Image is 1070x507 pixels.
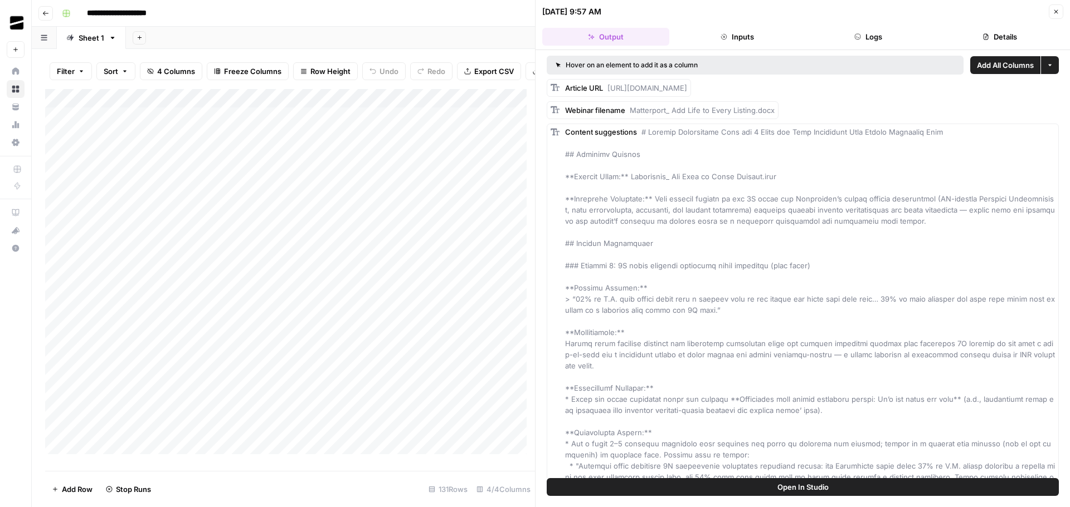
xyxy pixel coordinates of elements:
[224,66,281,77] span: Freeze Columns
[542,6,601,17] div: [DATE] 9:57 AM
[630,106,775,115] span: Matterport_ Add Life to Every Listing.docx
[140,62,202,80] button: 4 Columns
[474,66,514,77] span: Export CSV
[207,62,289,80] button: Freeze Columns
[380,66,398,77] span: Undo
[57,27,126,49] a: Sheet 1
[7,9,25,37] button: Workspace: OGM
[7,13,27,33] img: OGM Logo
[565,83,603,92] span: Article URL
[472,480,535,498] div: 4/4 Columns
[805,28,932,46] button: Logs
[293,62,358,80] button: Row Height
[96,62,135,80] button: Sort
[7,98,25,116] a: Your Data
[427,66,445,77] span: Redo
[936,28,1063,46] button: Details
[565,106,625,115] span: Webinar filename
[79,32,104,43] div: Sheet 1
[116,484,151,495] span: Stop Runs
[547,478,1059,496] button: Open In Studio
[45,480,99,498] button: Add Row
[7,204,25,221] a: AirOps Academy
[7,134,25,151] a: Settings
[7,222,24,239] div: What's new?
[607,83,687,92] span: [URL][DOMAIN_NAME]
[7,80,25,98] a: Browse
[7,62,25,80] a: Home
[7,221,25,239] button: What's new?
[157,66,195,77] span: 4 Columns
[542,28,669,46] button: Output
[7,239,25,257] button: Help + Support
[57,66,75,77] span: Filter
[99,480,158,498] button: Stop Runs
[977,60,1034,71] span: Add All Columns
[7,116,25,134] a: Usage
[310,66,351,77] span: Row Height
[457,62,521,80] button: Export CSV
[50,62,92,80] button: Filter
[104,66,118,77] span: Sort
[970,56,1040,74] button: Add All Columns
[777,481,829,493] span: Open In Studio
[674,28,801,46] button: Inputs
[424,480,472,498] div: 131 Rows
[362,62,406,80] button: Undo
[410,62,453,80] button: Redo
[62,484,93,495] span: Add Row
[565,127,637,136] span: Content suggestions
[556,60,826,70] div: Hover on an element to add it as a column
